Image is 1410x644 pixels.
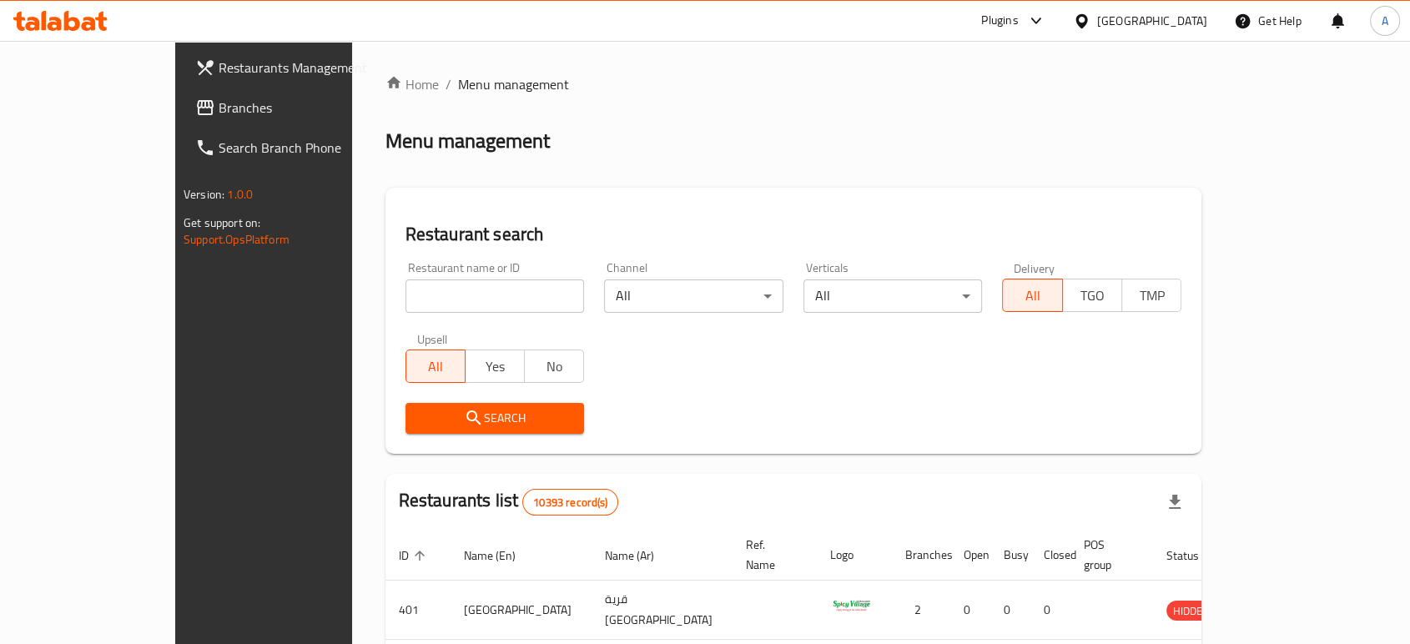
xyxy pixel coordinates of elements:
[892,581,950,640] td: 2
[524,350,584,383] button: No
[219,138,397,158] span: Search Branch Phone
[746,535,797,575] span: Ref. Name
[522,489,618,516] div: Total records count
[385,581,451,640] td: 401
[1070,284,1115,308] span: TGO
[227,184,253,205] span: 1.0.0
[990,581,1030,640] td: 0
[1084,535,1133,575] span: POS group
[184,184,224,205] span: Version:
[465,350,525,383] button: Yes
[1002,279,1062,312] button: All
[458,74,569,94] span: Menu management
[1030,581,1070,640] td: 0
[830,586,872,627] img: Spicy Village
[446,74,451,94] li: /
[413,355,459,379] span: All
[1166,546,1221,566] span: Status
[405,222,1181,247] h2: Restaurant search
[1166,601,1216,621] span: HIDDEN
[399,546,431,566] span: ID
[405,350,466,383] button: All
[184,229,290,250] a: Support.OpsPlatform
[1155,482,1195,522] div: Export file
[385,74,1201,94] nav: breadcrumb
[184,212,260,234] span: Get support on:
[1097,12,1207,30] div: [GEOGRAPHIC_DATA]
[219,58,397,78] span: Restaurants Management
[605,546,676,566] span: Name (Ar)
[950,530,990,581] th: Open
[419,408,572,429] span: Search
[417,333,448,345] label: Upsell
[1121,279,1181,312] button: TMP
[950,581,990,640] td: 0
[990,530,1030,581] th: Busy
[451,581,592,640] td: [GEOGRAPHIC_DATA]
[1062,279,1122,312] button: TGO
[1382,12,1388,30] span: A
[399,488,619,516] h2: Restaurants list
[817,530,892,581] th: Logo
[405,279,585,313] input: Search for restaurant name or ID..
[523,495,617,511] span: 10393 record(s)
[592,581,733,640] td: قرية [GEOGRAPHIC_DATA]
[1010,284,1055,308] span: All
[472,355,518,379] span: Yes
[1129,284,1175,308] span: TMP
[892,530,950,581] th: Branches
[464,546,537,566] span: Name (En)
[604,279,783,313] div: All
[1014,262,1055,274] label: Delivery
[1030,530,1070,581] th: Closed
[182,128,410,168] a: Search Branch Phone
[219,98,397,118] span: Branches
[981,11,1018,31] div: Plugins
[803,279,983,313] div: All
[405,403,585,434] button: Search
[385,74,439,94] a: Home
[531,355,577,379] span: No
[385,128,550,154] h2: Menu management
[182,48,410,88] a: Restaurants Management
[182,88,410,128] a: Branches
